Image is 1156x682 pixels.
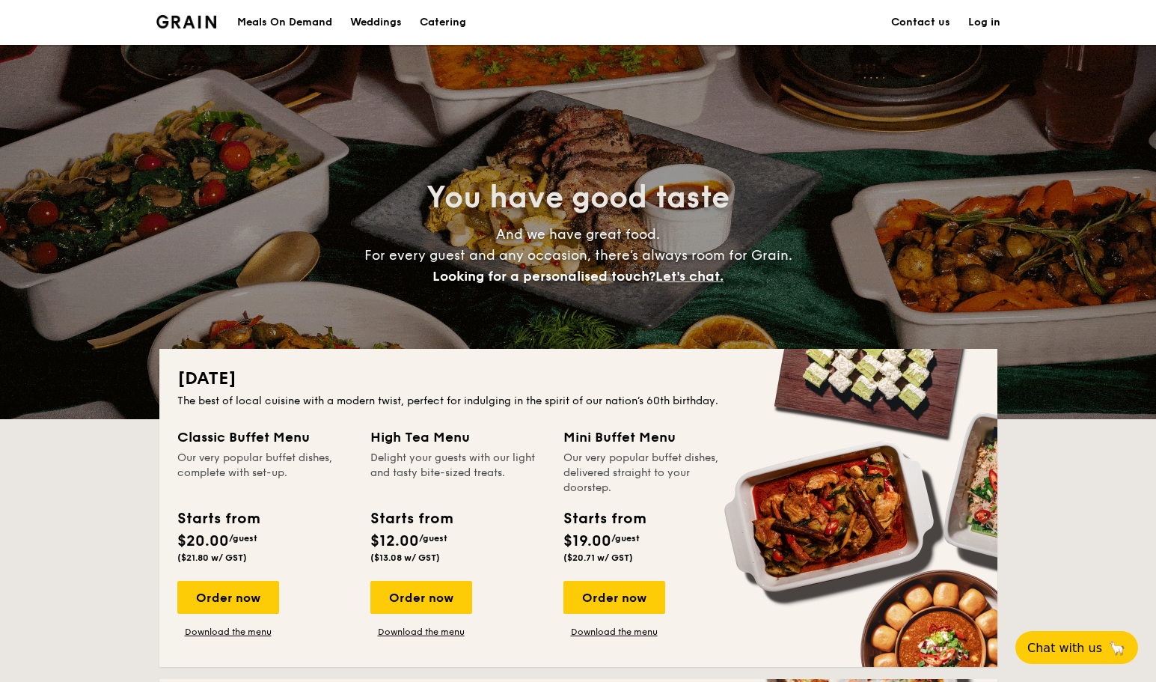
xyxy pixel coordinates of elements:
[563,532,611,550] span: $19.00
[563,508,645,530] div: Starts from
[177,367,979,391] h2: [DATE]
[370,581,472,614] div: Order now
[229,533,257,544] span: /guest
[432,268,655,284] span: Looking for a personalised touch?
[364,226,792,284] span: And we have great food. For every guest and any occasion, there’s always room for Grain.
[370,451,545,496] div: Delight your guests with our light and tasty bite-sized treats.
[156,15,217,28] img: Grain
[370,626,472,638] a: Download the menu
[563,552,633,563] span: ($20.71 w/ GST)
[370,427,545,448] div: High Tea Menu
[563,427,738,448] div: Mini Buffet Menu
[1108,639,1126,657] span: 🦙
[563,626,665,638] a: Download the menu
[370,552,440,563] span: ($13.08 w/ GST)
[655,268,724,284] span: Let's chat.
[177,532,229,550] span: $20.00
[1015,631,1138,664] button: Chat with us🦙
[177,394,979,409] div: The best of local cuisine with a modern twist, perfect for indulging in the spirit of our nation’...
[156,15,217,28] a: Logotype
[177,451,352,496] div: Our very popular buffet dishes, complete with set-up.
[426,180,730,216] span: You have good taste
[177,581,279,614] div: Order now
[419,533,447,544] span: /guest
[370,532,419,550] span: $12.00
[177,427,352,448] div: Classic Buffet Menu
[563,581,665,614] div: Order now
[563,451,738,496] div: Our very popular buffet dishes, delivered straight to your doorstep.
[177,508,259,530] div: Starts from
[611,533,640,544] span: /guest
[177,552,247,563] span: ($21.80 w/ GST)
[177,626,279,638] a: Download the menu
[370,508,452,530] div: Starts from
[1027,641,1102,655] span: Chat with us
